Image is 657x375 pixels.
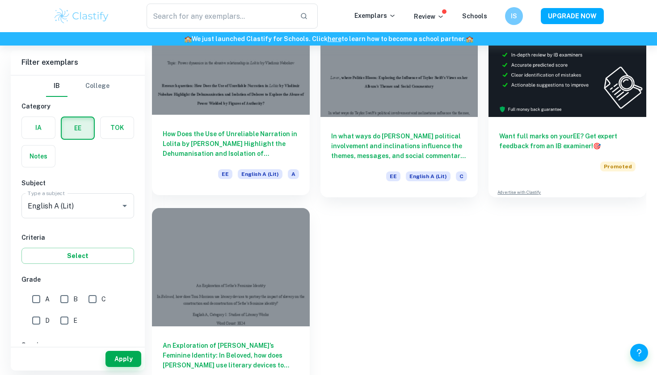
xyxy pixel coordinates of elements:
span: A [45,294,50,304]
h6: Session [21,340,134,350]
span: EE [218,169,232,179]
button: IB [46,75,67,97]
p: Exemplars [354,11,396,21]
h6: Grade [21,275,134,284]
span: 🏫 [184,35,192,42]
button: TOK [101,117,134,138]
a: here [328,35,341,42]
span: 🏫 [466,35,473,42]
button: Notes [22,146,55,167]
p: Review [414,12,444,21]
span: English A (Lit) [238,169,282,179]
span: A [288,169,299,179]
button: Help and Feedback [630,344,648,362]
span: C [101,294,106,304]
button: College [85,75,109,97]
h6: An Exploration of [PERSON_NAME]’s Feminine Identity: In Beloved, how does [PERSON_NAME] use liter... [163,341,299,370]
button: IS [505,7,523,25]
h6: How Does the Use of Unreliable Narration in Lolita by [PERSON_NAME] Highlight the Dehumanisation ... [163,129,299,158]
span: English A (Lit) [406,171,451,181]
a: Advertise with Clastify [497,189,541,196]
h6: Subject [21,178,134,188]
span: 🎯 [593,142,601,150]
span: D [45,316,50,325]
button: IA [22,117,55,138]
button: EE [62,117,94,139]
span: B [73,294,78,304]
input: Search for any exemplars... [147,4,293,29]
button: UPGRADE NOW [541,8,604,24]
button: Apply [105,351,141,367]
label: Type a subject [28,189,65,197]
h6: Want full marks on your EE ? Get expert feedback from an IB examiner! [499,131,636,151]
div: Filter type choice [46,75,109,97]
h6: Filter exemplars [11,50,145,75]
button: Select [21,248,134,264]
h6: Category [21,101,134,111]
h6: We just launched Clastify for Schools. Click to learn how to become a school partner. [2,34,655,44]
h6: In what ways do [PERSON_NAME] political involvement and inclinations influence the themes, messag... [331,131,467,161]
a: Schools [462,12,487,20]
button: Open [118,200,131,212]
span: EE [386,171,400,181]
img: Clastify logo [53,7,110,25]
span: C [456,171,467,181]
h6: IS [509,11,519,21]
span: E [73,316,77,325]
h6: Criteria [21,233,134,242]
span: Promoted [600,162,636,171]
